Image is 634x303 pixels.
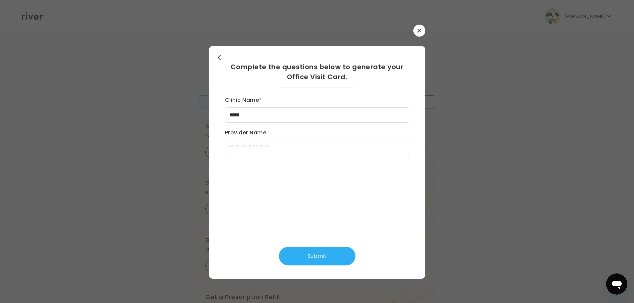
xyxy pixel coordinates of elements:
[225,140,409,155] input: providerName
[225,62,409,82] h2: Complete the questions below to generate your Office Visit Card.
[225,95,409,105] label: Clinic Name
[225,128,409,137] label: Provider Name
[225,107,409,123] input: clinicName
[606,273,627,295] iframe: Button to launch messaging window
[279,247,355,265] button: Submit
